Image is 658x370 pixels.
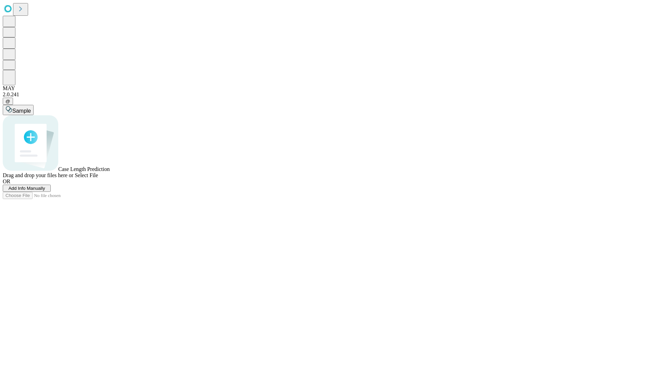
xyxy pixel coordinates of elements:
span: Add Info Manually [9,186,45,191]
span: Drag and drop your files here or [3,172,73,178]
span: Sample [12,108,31,114]
button: @ [3,98,13,105]
div: MAY [3,85,655,91]
span: OR [3,178,10,184]
button: Sample [3,105,34,115]
span: Case Length Prediction [58,166,110,172]
span: @ [5,99,10,104]
button: Add Info Manually [3,185,51,192]
div: 2.0.241 [3,91,655,98]
span: Select File [75,172,98,178]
